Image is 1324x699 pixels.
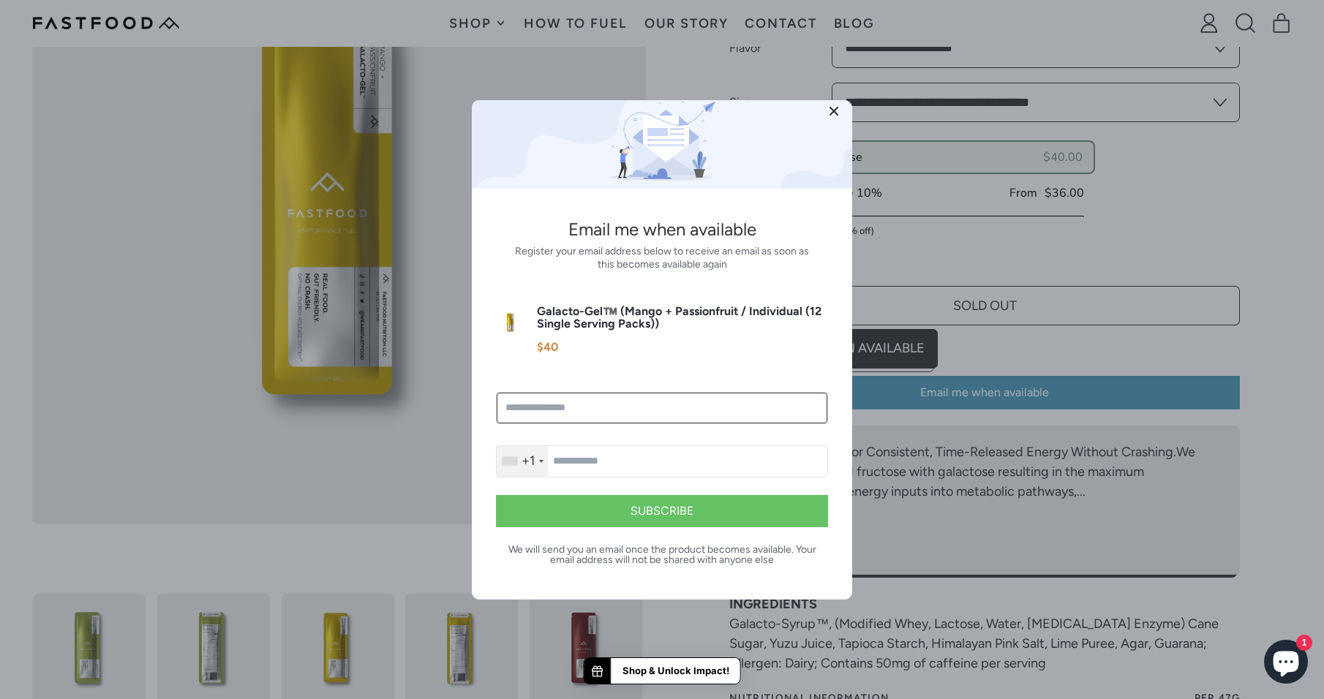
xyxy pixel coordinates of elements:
[537,305,828,330] p: Galacto-Gel™️ ( )
[496,545,828,565] p: We will send you an email once the product becomes available. Your email address will not be shar...
[497,446,548,477] div: United States: +1
[537,304,821,330] span: Mango + Passionfruit / Individual (12 Single Serving Packs)
[496,495,828,527] button: SUBSCRIBE
[537,341,828,353] p: $40
[631,504,693,518] span: SUBSCRIBE
[473,245,851,271] p: Register your email address below to receive an email as soon as this becomes available again
[1260,640,1312,687] inbox-online-store-chat: Shopify online store chat
[522,451,535,471] div: +1
[473,222,851,236] h2: Email me when available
